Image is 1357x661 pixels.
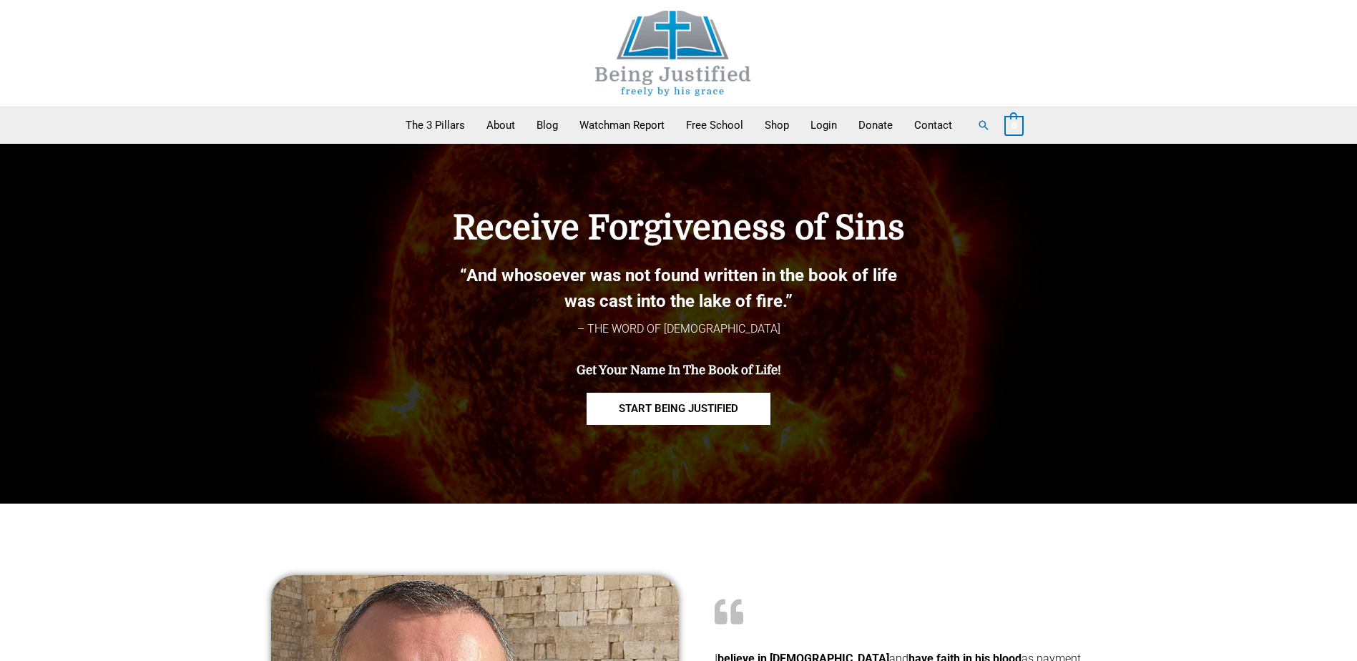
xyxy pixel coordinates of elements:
a: The 3 Pillars [395,107,476,143]
a: Watchman Report [569,107,675,143]
a: START BEING JUSTIFIED [587,393,770,425]
a: Login [800,107,848,143]
a: Donate [848,107,903,143]
a: Free School [675,107,754,143]
b: “And whosoever was not found written in the book of life was cast into the lake of fire.” [460,265,897,311]
a: Shop [754,107,800,143]
nav: Primary Site Navigation [395,107,963,143]
span: 0 [1011,120,1016,131]
span: – THE WORD OF [DEMOGRAPHIC_DATA] [577,322,780,336]
h4: Receive Forgiveness of Sins [378,208,979,248]
h4: Get Your Name In The Book of Life! [378,363,979,378]
a: About [476,107,526,143]
a: View Shopping Cart, empty [1004,119,1024,132]
a: Search button [977,119,990,132]
a: Blog [526,107,569,143]
img: Being Justified [566,11,780,96]
span: START BEING JUSTIFIED [619,403,738,414]
a: Contact [903,107,963,143]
